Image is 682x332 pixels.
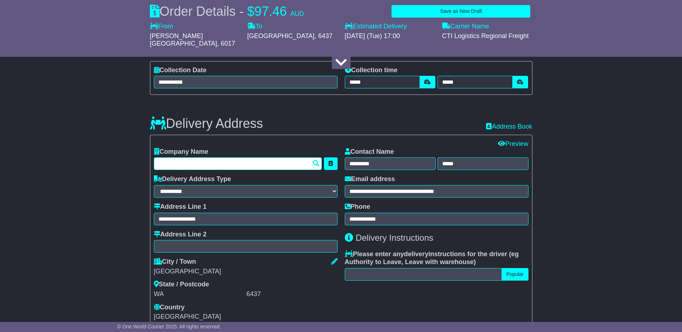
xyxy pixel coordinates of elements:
[150,116,263,131] h3: Delivery Address
[247,32,315,40] span: [GEOGRAPHIC_DATA]
[247,290,338,298] div: 6437
[217,40,235,47] span: , 6017
[150,4,304,19] div: Order Details -
[150,32,217,47] span: [PERSON_NAME][GEOGRAPHIC_DATA]
[154,203,207,211] label: Address Line 1
[290,10,304,17] span: AUD
[345,175,395,183] label: Email address
[345,250,528,266] label: Please enter any instructions for the driver ( )
[502,268,528,281] button: Popular
[117,324,221,329] span: © One World Courier 2025. All rights reserved.
[404,250,429,258] span: delivery
[247,23,262,31] label: To
[486,123,532,130] a: Address Book
[154,313,221,320] span: [GEOGRAPHIC_DATA]
[345,23,435,31] label: Estimated Delivery
[392,5,530,18] button: Save as New Draft
[442,23,489,31] label: Carrier Name
[356,233,433,243] span: Delivery Instructions
[154,281,209,289] label: State / Postcode
[154,66,207,74] label: Collection Date
[154,290,245,298] div: WA
[154,148,209,156] label: Company Name
[442,32,532,40] div: CTI Logistics Regional Freight
[150,23,173,31] label: From
[247,4,255,19] span: $
[154,268,338,276] div: [GEOGRAPHIC_DATA]
[154,304,185,312] label: Country
[498,140,528,147] a: Preview
[154,231,207,239] label: Address Line 2
[345,66,398,74] label: Collection time
[345,250,519,266] span: eg Authority to Leave, Leave with warehouse
[315,32,333,40] span: , 6437
[345,32,435,40] div: [DATE] (Tue) 17:00
[154,258,196,266] label: City / Town
[255,4,287,19] span: 97.46
[154,175,231,183] label: Delivery Address Type
[345,148,394,156] label: Contact Name
[345,203,370,211] label: Phone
